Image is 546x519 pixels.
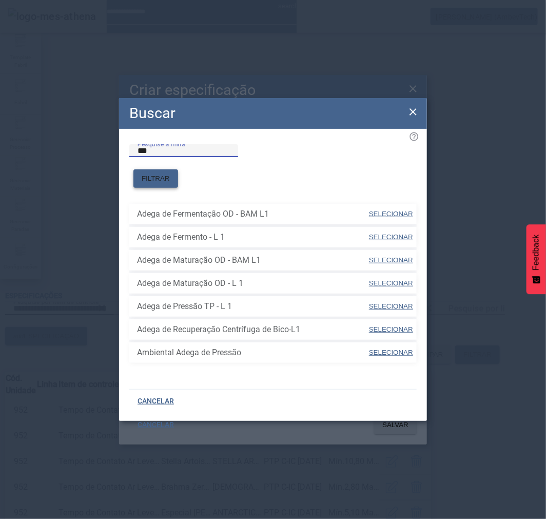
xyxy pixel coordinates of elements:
span: SELECIONAR [369,325,413,333]
button: SELECIONAR [368,297,414,316]
span: Adega de Maturação OD - BAM L1 [137,254,368,266]
span: SELECIONAR [369,279,413,287]
button: CANCELAR [129,392,182,411]
mat-label: Pesquise a linha [138,140,185,147]
span: SELECIONAR [369,256,413,264]
button: SELECIONAR [368,228,414,246]
span: Ambiental Adega de Pressão [137,347,368,359]
span: SELECIONAR [369,302,413,310]
span: SELECIONAR [369,349,413,356]
span: Adega de Fermento - L 1 [137,231,368,243]
button: FILTRAR [133,169,178,188]
span: CANCELAR [138,396,174,407]
button: Feedback - Mostrar pesquisa [526,224,546,294]
button: SELECIONAR [368,251,414,270]
span: Feedback [532,235,541,271]
button: SALVAR [374,416,417,434]
span: CANCELAR [138,420,174,430]
span: SELECIONAR [369,233,413,241]
button: SELECIONAR [368,274,414,293]
button: CANCELAR [129,416,182,434]
span: Adega de Recuperação Centrífuga de Bico-L1 [137,323,368,336]
button: SELECIONAR [368,320,414,339]
span: Adega de Maturação OD - L 1 [137,277,368,290]
button: SELECIONAR [368,205,414,223]
span: Adega de Fermentação OD - BAM L1 [137,208,368,220]
span: SALVAR [382,420,408,430]
span: Adega de Pressão TP - L 1 [137,300,368,313]
span: SELECIONAR [369,210,413,218]
span: FILTRAR [142,174,170,184]
button: SELECIONAR [368,343,414,362]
